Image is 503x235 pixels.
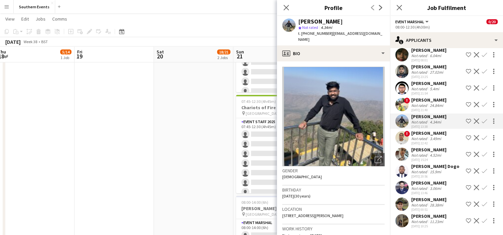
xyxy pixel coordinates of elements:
h3: [PERSON_NAME] [236,205,311,211]
div: 3.06mi [429,186,442,191]
div: Not rated [411,86,429,91]
div: Not rated [411,136,429,141]
app-card-role: Event Staff 20256A0/1007:45-12:30 (4h45m) [236,118,311,227]
div: [PERSON_NAME] [411,147,446,153]
div: [DATE] 21:54 [411,91,446,96]
div: [DATE] 22:42 [411,141,446,145]
a: Edit [19,15,32,23]
div: Open photos pop-in [371,153,385,166]
span: 18/21 [217,49,230,54]
div: Not rated [411,153,429,158]
h3: Profile [277,3,390,12]
div: [DATE] 10:25 [411,224,446,228]
div: Not rated [411,119,429,124]
a: Comms [50,15,70,23]
span: [STREET_ADDRESS][PERSON_NAME] [282,213,343,218]
div: Not rated [411,186,429,191]
span: Event Marshal [395,19,424,24]
span: Comms [52,16,67,22]
span: 07:45-12:30 (4h45m) [241,99,276,104]
div: Not rated [411,169,429,174]
div: Bio [277,45,390,61]
span: Fri [77,49,82,55]
span: 08:00-14:00 (6h) [241,200,268,205]
div: 3.49mi [429,136,442,141]
div: [PERSON_NAME] [298,19,343,25]
h3: Chariots of Fire [236,105,311,111]
span: 21 [235,52,244,60]
span: Edit [21,16,29,22]
div: [PERSON_NAME] [411,114,446,119]
span: 5/14 [60,49,71,54]
div: 08:00-12:30 (4h30m) [395,25,498,30]
span: 0/20 [486,19,498,24]
button: Event Marshal [395,19,430,24]
span: Not rated [302,25,318,30]
div: 1 Job [61,55,71,60]
h3: Birthday [282,187,385,193]
div: [PERSON_NAME] [411,180,446,186]
div: Not rated [411,202,429,207]
h3: Gender [282,168,385,174]
a: Jobs [33,15,48,23]
span: [DATE] (30 years) [282,194,311,198]
div: [DATE] 21:40 [411,108,446,112]
div: [PERSON_NAME] Dogo [411,163,459,169]
span: Sat [157,49,164,55]
h3: Location [282,206,385,212]
div: Not rated [411,103,429,108]
div: [DATE] 20:56 [411,174,459,179]
div: [DATE] [5,39,21,45]
div: 5.4mi [429,86,440,91]
div: [DATE] 15:24 [411,158,446,162]
div: BST [41,39,48,44]
button: Southern Events [14,0,55,13]
div: [PERSON_NAME] [411,47,446,53]
div: [PERSON_NAME] [411,196,446,202]
span: 19 [76,52,82,60]
div: [PERSON_NAME] [411,130,446,136]
div: [PERSON_NAME] [411,213,446,219]
div: [DATE] 13:38 [411,124,446,129]
span: t. [PHONE_NUMBER] [298,31,333,36]
span: [DEMOGRAPHIC_DATA] [282,174,322,179]
span: View [5,16,15,22]
div: [PERSON_NAME] [411,97,446,103]
div: Applicants [390,32,503,48]
span: ! [404,98,410,104]
div: 15.9mi [429,169,442,174]
div: 11.23mi [429,219,444,224]
div: 4.34mi [429,119,442,124]
app-job-card: 07:45-12:30 (4h45m)0/10Chariots of Fire [GEOGRAPHIC_DATA]1 RoleEvent Staff 20256A0/1007:45-12:30 ... [236,95,311,193]
div: [DATE] 08:01 [411,58,446,62]
div: 24.84mi [429,103,444,108]
div: 6.04mi [429,53,442,58]
span: [GEOGRAPHIC_DATA] [246,212,282,217]
span: 4.34mi [319,25,333,30]
span: Sun [236,49,244,55]
div: Not rated [411,70,429,75]
div: [PERSON_NAME] [411,64,446,70]
div: Not rated [411,53,429,58]
app-card-role: Event Marshal20A2/1007:30-15:30 (8h)[PERSON_NAME][PERSON_NAME] [236,17,311,126]
span: Jobs [36,16,46,22]
span: 20 [156,52,164,60]
span: Week 38 [22,39,39,44]
h3: Job Fulfilment [390,3,503,12]
span: [GEOGRAPHIC_DATA] [246,111,282,116]
div: Not rated [411,219,429,224]
div: 28.38mi [429,202,444,207]
img: Crew avatar or photo [282,67,385,166]
div: [DATE] 00:51 [411,207,446,212]
div: 4.52mi [429,153,442,158]
a: View [3,15,17,23]
div: [PERSON_NAME] [411,80,446,86]
div: 27.02mi [429,70,444,75]
h3: Work history [282,226,385,232]
span: | [EMAIL_ADDRESS][DOMAIN_NAME] [298,31,382,42]
span: ! [404,131,410,137]
div: [DATE] 23:25 [411,75,446,79]
div: 2 Jobs [217,55,230,60]
div: [DATE] 13:46 [411,191,446,195]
